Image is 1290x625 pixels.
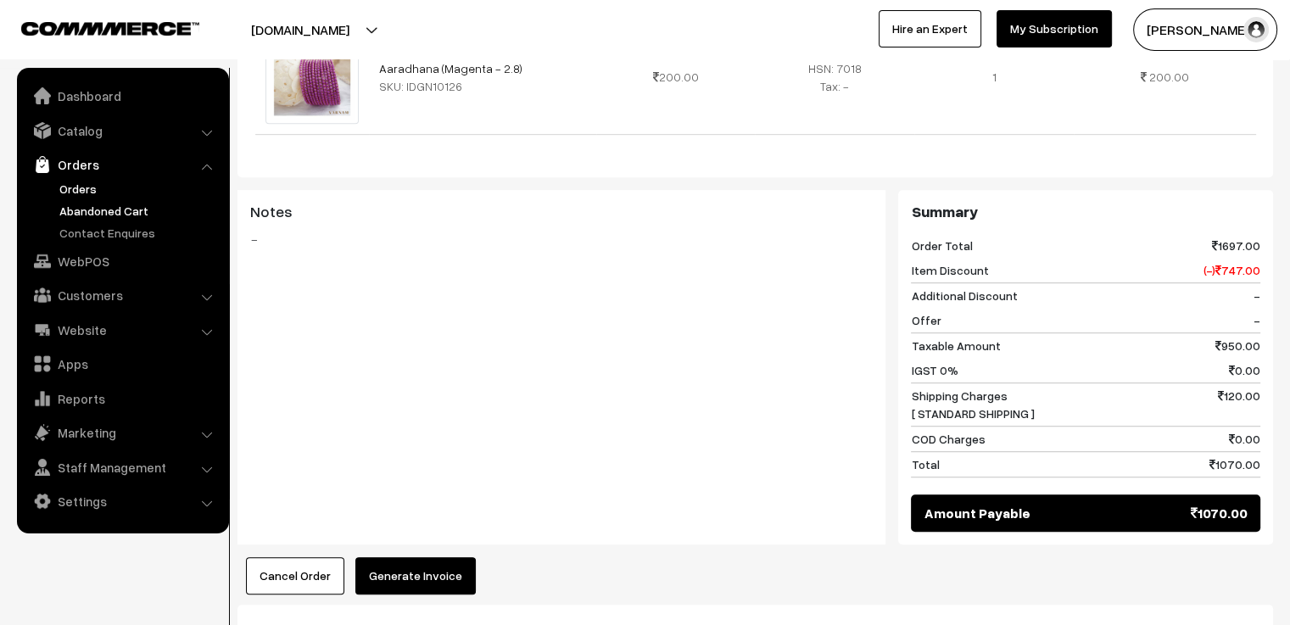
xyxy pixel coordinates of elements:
[911,237,972,254] span: Order Total
[911,203,1260,221] h3: Summary
[1133,8,1277,51] button: [PERSON_NAME] C
[992,70,997,84] span: 1
[911,337,1000,354] span: Taxable Amount
[379,77,586,95] div: SKU: IDGN10126
[879,10,981,47] a: Hire an Expert
[911,311,941,329] span: Offer
[1229,430,1260,448] span: 0.00
[1149,70,1189,84] span: 200.00
[911,287,1017,304] span: Additional Discount
[246,557,344,594] button: Cancel Order
[55,180,223,198] a: Orders
[379,61,522,75] a: Aaradhana (Magenta - 2.8)
[21,115,223,146] a: Catalog
[21,417,223,448] a: Marketing
[1212,237,1260,254] span: 1697.00
[1254,287,1260,304] span: -
[192,8,409,51] button: [DOMAIN_NAME]
[997,10,1112,47] a: My Subscription
[21,149,223,180] a: Orders
[21,349,223,379] a: Apps
[808,61,862,93] span: HSN: 7018 Tax: -
[911,387,1034,422] span: Shipping Charges [ STANDARD SHIPPING ]
[1229,361,1260,379] span: 0.00
[21,17,170,37] a: COMMMERCE
[265,31,359,124] img: MAGENTA.jpg
[355,557,476,594] button: Generate Invoice
[911,430,985,448] span: COD Charges
[911,261,988,279] span: Item Discount
[55,202,223,220] a: Abandoned Cart
[1203,261,1260,279] span: (-) 747.00
[21,383,223,414] a: Reports
[1254,311,1260,329] span: -
[55,224,223,242] a: Contact Enquires
[653,70,699,84] span: 200.00
[21,81,223,111] a: Dashboard
[1215,337,1260,354] span: 950.00
[21,280,223,310] a: Customers
[911,361,958,379] span: IGST 0%
[21,22,199,35] img: COMMMERCE
[1243,17,1269,42] img: user
[911,455,939,473] span: Total
[21,486,223,516] a: Settings
[1209,455,1260,473] span: 1070.00
[21,246,223,276] a: WebPOS
[250,203,873,221] h3: Notes
[1218,387,1260,422] span: 120.00
[924,503,1030,523] span: Amount Payable
[250,229,873,249] blockquote: -
[1191,503,1248,523] span: 1070.00
[21,452,223,483] a: Staff Management
[21,315,223,345] a: Website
